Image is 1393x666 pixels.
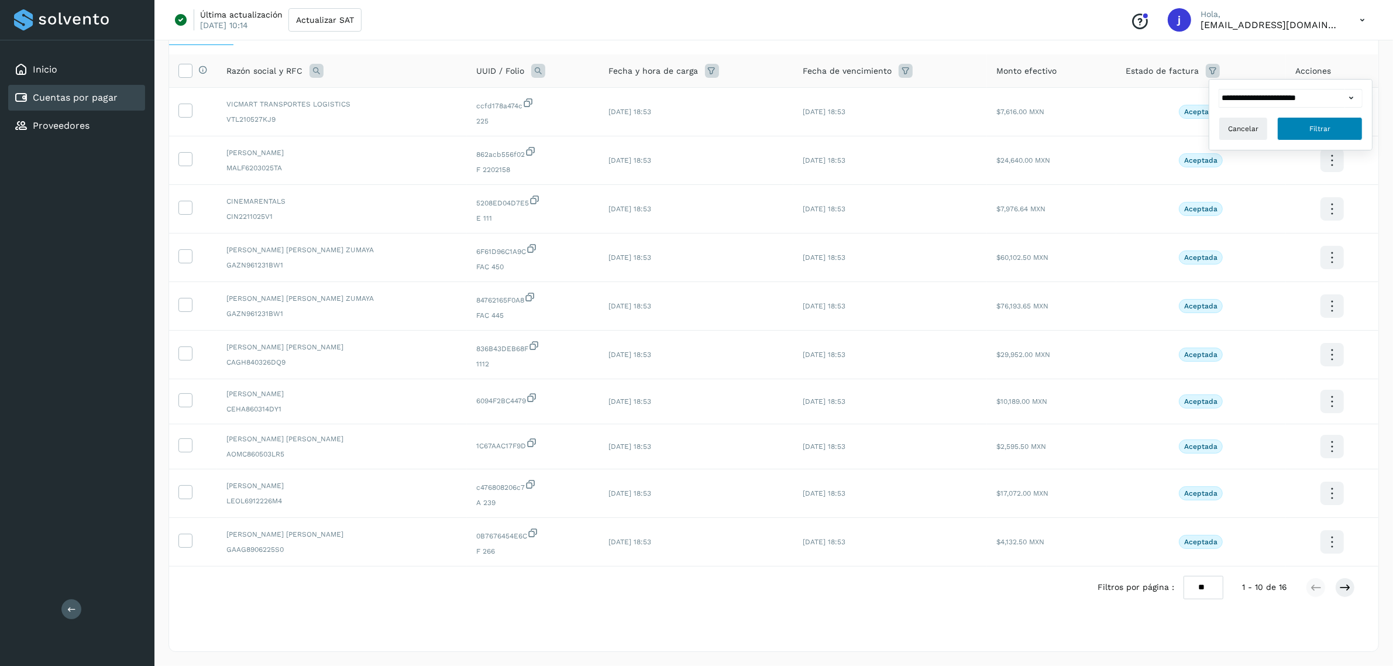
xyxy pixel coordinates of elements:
span: [DATE] 18:53 [608,442,651,451]
p: jrodriguez@kalapata.co [1201,19,1341,30]
span: [PERSON_NAME] [PERSON_NAME] [226,342,458,352]
span: [DATE] 18:53 [803,351,845,359]
span: [PERSON_NAME] [PERSON_NAME] [226,529,458,540]
span: GAZN961231BW1 [226,308,458,319]
span: GAZN961231BW1 [226,260,458,270]
span: [DATE] 18:53 [803,442,845,451]
span: 1112 [476,359,590,369]
p: Aceptada [1184,156,1217,164]
span: AOMC860503LR5 [226,449,458,459]
span: UUID / Folio [476,65,524,77]
span: [DATE] 18:53 [803,156,845,164]
span: [DATE] 18:53 [608,538,651,546]
span: [PERSON_NAME] [PERSON_NAME] ZUMAYA [226,293,458,304]
span: [DATE] 18:53 [608,351,651,359]
span: [DATE] 18:53 [803,538,845,546]
span: [DATE] 18:53 [803,205,845,213]
span: c476808206c7 [476,479,590,493]
p: Aceptada [1184,302,1217,310]
span: $7,976.64 MXN [996,205,1045,213]
span: 6094F2BC4479 [476,392,590,406]
span: VTL210527KJ9 [226,114,458,125]
span: $29,952.00 MXN [996,351,1050,359]
span: [PERSON_NAME] [226,147,458,158]
div: Proveedores [8,113,145,139]
span: 5208ED04D7E5 [476,194,590,208]
span: [DATE] 18:53 [803,302,845,310]
span: [DATE] 18:53 [608,205,651,213]
span: 6F61D96C1A9C [476,243,590,257]
span: $4,132.50 MXN [996,538,1044,546]
span: FAC 450 [476,262,590,272]
div: Inicio [8,57,145,83]
span: [DATE] 18:53 [608,489,651,497]
a: Cuentas por pagar [33,92,118,103]
a: Inicio [33,64,57,75]
p: Aceptada [1184,351,1217,359]
span: ccfd178a474c [476,97,590,111]
span: [DATE] 18:53 [803,108,845,116]
span: $7,616.00 MXN [996,108,1044,116]
span: $2,595.50 MXN [996,442,1046,451]
span: CEHA860314DY1 [226,404,458,414]
p: Aceptada [1184,108,1217,116]
div: Cuentas por pagar [8,85,145,111]
span: $10,189.00 MXN [996,397,1047,406]
p: Aceptada [1184,489,1217,497]
span: E 111 [476,213,590,224]
span: F 2202158 [476,164,590,175]
span: FAC 445 [476,310,590,321]
span: 1C67AAC17F9D [476,437,590,451]
a: Proveedores [33,120,90,131]
span: Fecha de vencimiento [803,65,892,77]
button: Actualizar SAT [288,8,362,32]
span: LEOL6912226M4 [226,496,458,506]
span: Actualizar SAT [296,16,354,24]
span: [DATE] 18:53 [803,253,845,262]
span: MALF6203025TA [226,163,458,173]
span: [DATE] 18:53 [608,108,651,116]
span: A 239 [476,497,590,508]
span: Acciones [1295,65,1331,77]
span: Fecha y hora de carga [608,65,698,77]
span: [DATE] 18:53 [608,156,651,164]
p: Última actualización [200,9,283,20]
span: 862acb556f02 [476,146,590,160]
span: 836B43DEB68F [476,340,590,354]
span: VICMART TRANSPORTES LOGISTICS [226,99,458,109]
span: CIN2211025V1 [226,211,458,222]
p: Hola, [1201,9,1341,19]
span: [PERSON_NAME] [226,389,458,399]
p: Aceptada [1184,442,1217,451]
span: CINEMARENTALS [226,196,458,207]
span: CAGH840326DQ9 [226,357,458,368]
span: 225 [476,116,590,126]
span: [DATE] 18:53 [608,397,651,406]
p: Aceptada [1184,253,1217,262]
span: [DATE] 18:53 [608,253,651,262]
span: Estado de factura [1126,65,1199,77]
span: Razón social y RFC [226,65,302,77]
p: Aceptada [1184,538,1217,546]
span: [DATE] 18:53 [803,489,845,497]
span: F 266 [476,546,590,557]
span: Monto efectivo [996,65,1057,77]
span: [DATE] 18:53 [803,397,845,406]
span: $17,072.00 MXN [996,489,1048,497]
span: $24,640.00 MXN [996,156,1050,164]
span: [PERSON_NAME] [PERSON_NAME] [226,434,458,444]
p: [DATE] 10:14 [200,20,248,30]
span: [DATE] 18:53 [608,302,651,310]
span: [PERSON_NAME] [PERSON_NAME] ZUMAYA [226,245,458,255]
p: Aceptada [1184,397,1217,406]
span: 84762165F0A8 [476,291,590,305]
p: Aceptada [1184,205,1217,213]
span: GAAG8906225S0 [226,544,458,555]
span: $60,102.50 MXN [996,253,1048,262]
span: 0B7676454E6C [476,527,590,541]
span: Filtros por página : [1098,581,1174,593]
span: 1 - 10 de 16 [1242,581,1287,593]
span: $76,193.65 MXN [996,302,1048,310]
span: [PERSON_NAME] [226,480,458,491]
